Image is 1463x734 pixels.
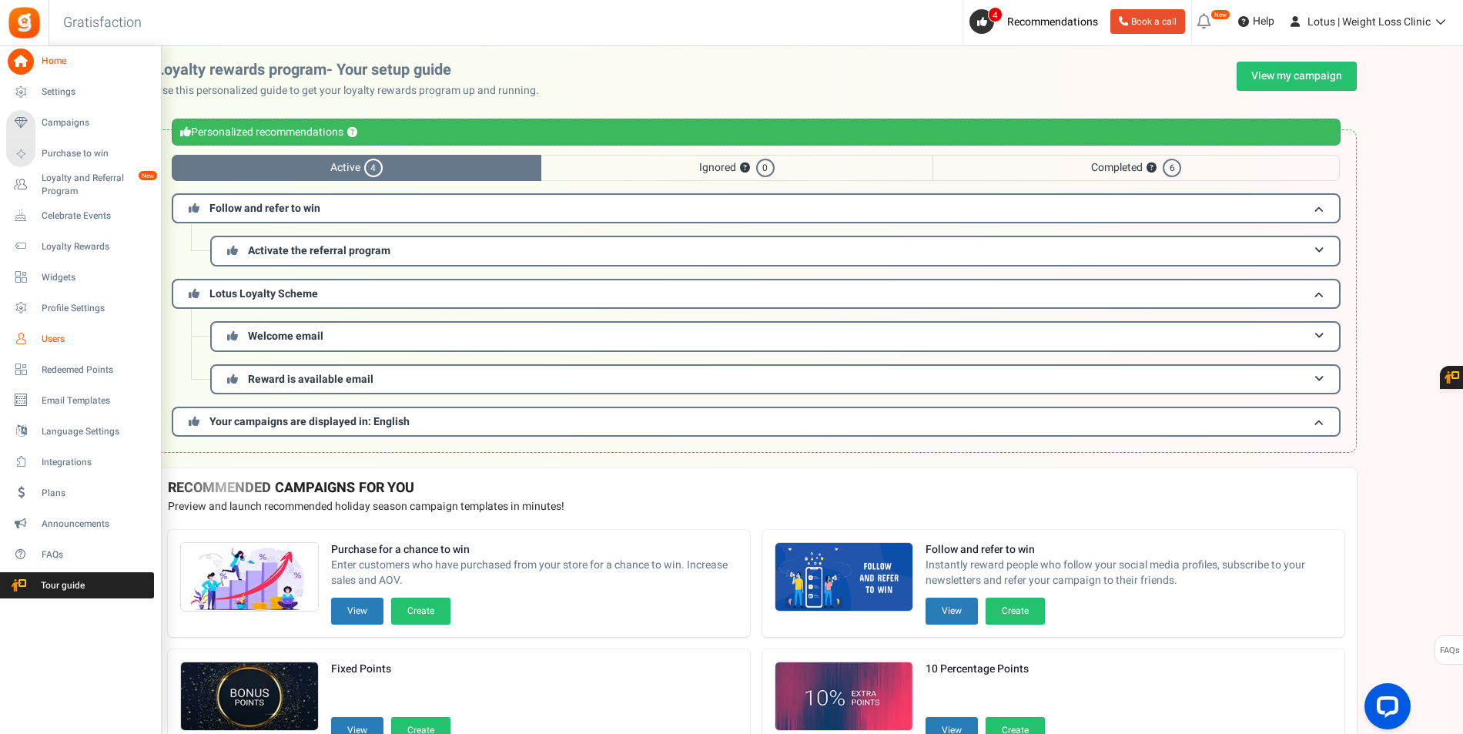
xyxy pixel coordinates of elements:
button: Create [986,598,1045,625]
a: Campaigns [6,110,154,136]
span: Loyalty and Referral Program [42,172,154,198]
span: Welcome email [248,328,323,344]
a: Help [1232,9,1281,34]
a: Widgets [6,264,154,290]
a: Redeemed Points [6,357,154,383]
a: Home [6,49,154,75]
a: Book a call [1110,9,1185,34]
span: Lotus | Weight Loss Clinic [1307,14,1431,30]
span: Home [42,55,149,68]
img: Recommended Campaigns [775,662,912,732]
span: Completed [932,155,1340,181]
p: Use this personalized guide to get your loyalty rewards program up and running. [156,83,551,99]
a: Language Settings [6,418,154,444]
span: Settings [42,85,149,99]
button: ? [1147,163,1157,173]
em: New [1210,9,1230,20]
p: Preview and launch recommended holiday season campaign templates in minutes! [168,499,1344,514]
span: Tour guide [7,579,115,592]
span: Recommendations [1007,14,1098,30]
a: 4 Recommendations [969,9,1104,34]
span: Purchase to win [42,147,149,160]
span: Activate the referral program [248,243,390,259]
img: Recommended Campaigns [775,543,912,612]
span: 4 [364,159,383,177]
a: Plans [6,480,154,506]
span: Enter customers who have purchased from your store for a chance to win. Increase sales and AOV. [331,558,738,588]
span: Email Templates [42,394,149,407]
span: Help [1249,14,1274,29]
button: ? [347,128,357,138]
a: Integrations [6,449,154,475]
span: Plans [42,487,149,500]
a: Announcements [6,511,154,537]
strong: Follow and refer to win [926,542,1332,558]
button: View [331,598,383,625]
span: Language Settings [42,425,149,438]
a: Loyalty Rewards [6,233,154,260]
a: Email Templates [6,387,154,414]
span: Profile Settings [42,302,149,315]
a: View my campaign [1237,62,1357,91]
span: Instantly reward people who follow your social media profiles, subscribe to your newsletters and ... [926,558,1332,588]
img: Recommended Campaigns [181,662,318,732]
a: Loyalty and Referral Program New [6,172,154,198]
span: FAQs [1439,636,1460,665]
h3: Gratisfaction [46,8,159,39]
span: Active [172,155,541,181]
a: Users [6,326,154,352]
span: Loyalty Rewards [42,240,149,253]
a: Settings [6,79,154,106]
em: New [138,170,158,181]
div: Personalized recommendations [172,119,1341,146]
strong: Fixed Points [331,662,450,677]
h2: Loyalty rewards program- Your setup guide [156,62,551,79]
button: View [926,598,978,625]
span: Users [42,333,149,346]
a: Celebrate Events [6,203,154,229]
span: Follow and refer to win [209,200,320,216]
span: Integrations [42,456,149,469]
button: Create [391,598,450,625]
img: Recommended Campaigns [181,543,318,612]
strong: 10 Percentage Points [926,662,1045,677]
span: Widgets [42,271,149,284]
a: Purchase to win [6,141,154,167]
span: Campaigns [42,116,149,129]
strong: Purchase for a chance to win [331,542,738,558]
a: Profile Settings [6,295,154,321]
span: Lotus Loyalty Scheme [209,286,318,302]
a: FAQs [6,541,154,568]
button: ? [740,163,750,173]
span: Your campaigns are displayed in: English [209,414,410,430]
span: Reward is available email [248,371,373,387]
span: FAQs [42,548,149,561]
img: Gratisfaction [7,5,42,40]
span: 4 [988,7,1003,22]
span: Celebrate Events [42,209,149,223]
span: Announcements [42,518,149,531]
span: 6 [1163,159,1181,177]
span: 0 [756,159,775,177]
span: Redeemed Points [42,364,149,377]
span: Ignored [541,155,932,181]
h4: RECOMMENDED CAMPAIGNS FOR YOU [168,481,1344,496]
